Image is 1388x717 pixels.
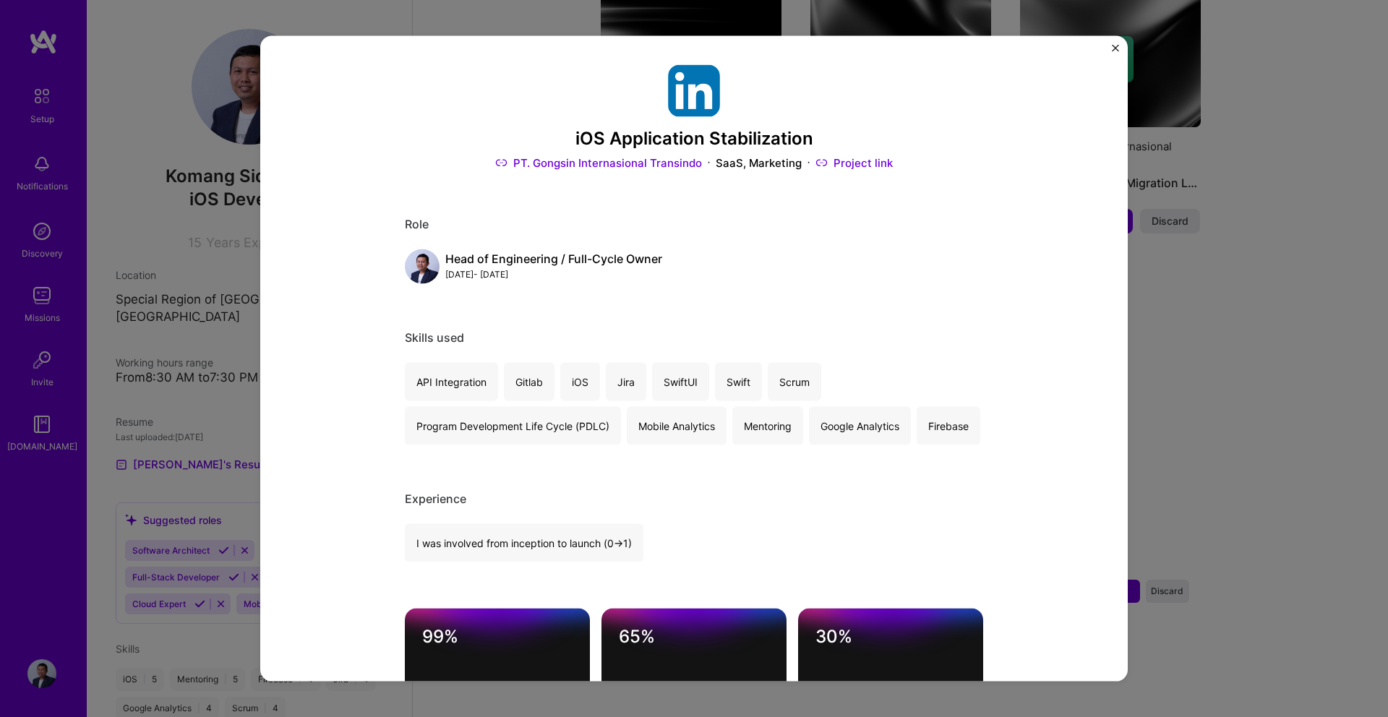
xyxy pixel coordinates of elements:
h3: iOS Application Stabilization [405,129,983,150]
div: Head of Engineering / Full-Cycle Owner [445,251,662,266]
a: PT. Gongsin Internasional Transindo [495,155,702,170]
img: Dot [708,155,710,170]
img: Link [495,155,507,170]
div: Mentoring [732,406,803,445]
div: SwiftUI [652,362,709,400]
div: 65% [619,625,769,647]
div: 99% [422,625,573,647]
div: Mobile Analytics [627,406,727,445]
div: Swift [715,362,762,400]
div: I was involved from inception to launch (0 -> 1) [405,523,643,562]
div: Skills used [405,330,983,345]
div: Critical Bug Reduction in the first 30 days [619,679,769,706]
div: Firebase [917,406,980,445]
a: Project link [815,155,893,170]
div: 30% [815,625,966,647]
img: Link [815,155,828,170]
div: Jira [606,362,646,400]
div: Gitlab [504,362,554,400]
div: [DATE] - [DATE] [445,266,662,281]
div: Google Analytics [809,406,911,445]
div: Program Development Life Cycle (PDLC) [405,406,621,445]
div: Experience [405,491,983,506]
div: API Integration [405,362,498,400]
div: Role [405,216,983,231]
button: Close [1112,45,1119,60]
img: Company logo [668,65,720,117]
div: SaaS, Marketing [716,155,802,170]
div: iOS [560,362,600,400]
div: Scrum [768,362,821,400]
img: Dot [807,155,810,170]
